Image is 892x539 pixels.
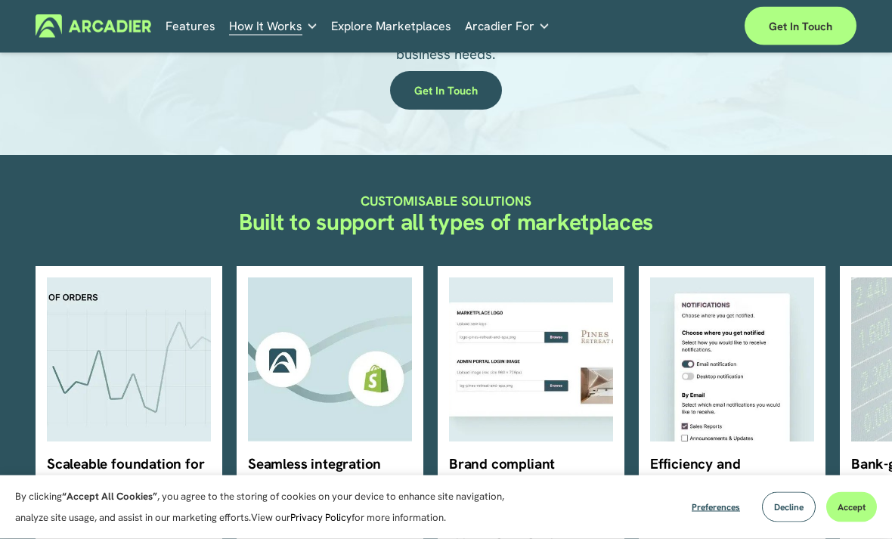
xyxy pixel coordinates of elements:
[266,3,630,64] span: Arcadier marketplaces are optimised for speed, intuitive navigation, and dependable functionality...
[390,72,502,110] a: Get in touch
[465,14,550,38] a: folder dropdown
[239,208,653,237] strong: Built to support all types of marketplaces
[62,490,157,503] strong: “Accept All Cookies”
[745,7,856,45] a: Get in touch
[15,486,506,528] p: By clicking , you agree to the storing of cookies on your device to enhance site navigation, anal...
[465,16,534,37] span: Arcadier For
[774,501,804,513] span: Decline
[290,511,352,524] a: Privacy Policy
[692,501,740,513] span: Preferences
[36,14,151,38] img: Arcadier
[331,14,451,38] a: Explore Marketplaces
[680,492,751,522] button: Preferences
[361,194,531,210] strong: CUSTOMISABLE SOLUTIONS
[816,466,892,539] iframe: Chat Widget
[762,492,816,522] button: Decline
[166,14,215,38] a: Features
[229,14,318,38] a: folder dropdown
[229,16,302,37] span: How It Works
